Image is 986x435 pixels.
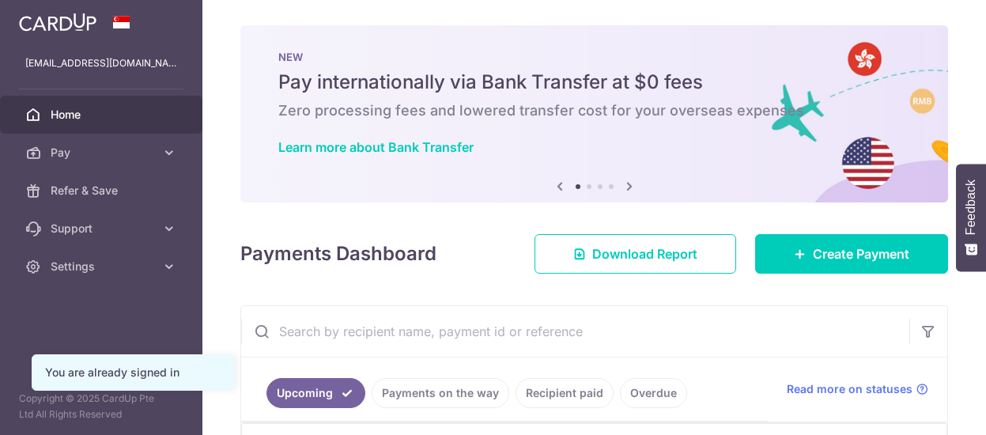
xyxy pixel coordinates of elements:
span: Feedback [964,180,978,235]
a: Payments on the way [372,378,509,408]
div: You are already signed in [45,365,221,380]
span: Home [51,107,155,123]
a: Learn more about Bank Transfer [278,139,474,155]
iframe: Opens a widget where you can find more information [885,388,970,427]
p: [EMAIL_ADDRESS][DOMAIN_NAME] [25,55,177,71]
span: Download Report [592,244,697,263]
span: Pay [51,145,155,161]
a: Recipient paid [516,378,614,408]
a: Read more on statuses [787,381,928,397]
h5: Pay internationally via Bank Transfer at $0 fees [278,70,910,95]
span: Create Payment [813,244,909,263]
img: CardUp [19,13,96,32]
a: Upcoming [266,378,365,408]
a: Overdue [620,378,687,408]
span: Support [51,221,155,236]
a: Create Payment [755,234,948,274]
h4: Payments Dashboard [240,240,436,268]
img: Bank transfer banner [240,25,948,202]
span: Read more on statuses [787,381,912,397]
p: NEW [278,51,910,63]
button: Feedback - Show survey [956,164,986,271]
h6: Zero processing fees and lowered transfer cost for your overseas expenses [278,101,910,120]
span: Settings [51,259,155,274]
input: Search by recipient name, payment id or reference [241,306,909,357]
span: Refer & Save [51,183,155,199]
a: Download Report [535,234,736,274]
